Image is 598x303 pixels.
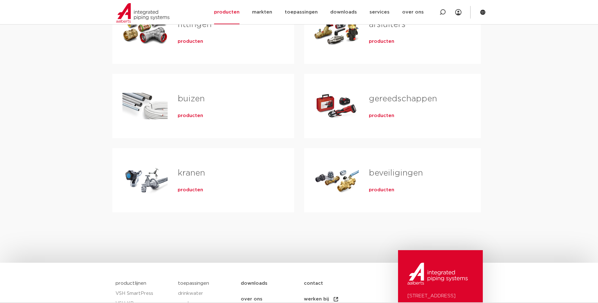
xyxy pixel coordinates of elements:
[369,113,394,119] a: producten
[369,38,394,45] a: producten
[178,289,234,299] a: drinkwater
[369,169,423,177] a: beveiligingen
[178,187,203,193] a: producten
[178,95,205,103] a: buizen
[369,20,406,29] a: afsluiters
[178,281,209,286] a: toepassingen
[241,276,304,291] a: downloads
[116,281,146,286] a: productlijnen
[304,276,367,291] a: contact
[178,20,212,29] a: fittingen
[178,113,203,119] a: producten
[116,289,172,299] a: VSH SmartPress
[369,187,394,193] a: producten
[369,95,437,103] a: gereedschappen
[178,38,203,45] a: producten
[178,169,205,177] a: kranen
